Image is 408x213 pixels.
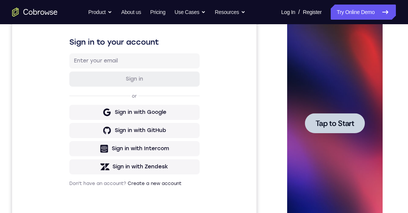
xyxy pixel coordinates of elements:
[12,8,58,17] a: Go to the home page
[116,196,169,201] a: Create a new account
[34,108,73,115] span: Tap to Start
[62,72,183,80] input: Enter your email
[57,120,188,135] button: Sign in with Google
[298,8,300,17] span: /
[175,5,206,20] button: Use Cases
[57,138,188,153] button: Sign in with GitHub
[100,178,156,186] div: Sign in with Zendesk
[100,160,157,168] div: Sign in with Intercom
[57,87,188,102] button: Sign in
[57,52,188,62] h1: Sign in to your account
[57,174,188,190] button: Sign in with Zendesk
[303,5,322,20] a: Register
[121,5,141,20] a: About us
[103,142,154,149] div: Sign in with GitHub
[88,5,112,20] button: Product
[118,108,126,114] p: or
[150,5,165,20] a: Pricing
[215,5,245,20] button: Resources
[331,5,396,20] a: Try Online Demo
[103,124,154,131] div: Sign in with Google
[281,5,295,20] a: Log In
[57,156,188,171] button: Sign in with Intercom
[57,196,188,202] p: Don't have an account?
[23,101,83,121] button: Tap to Start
